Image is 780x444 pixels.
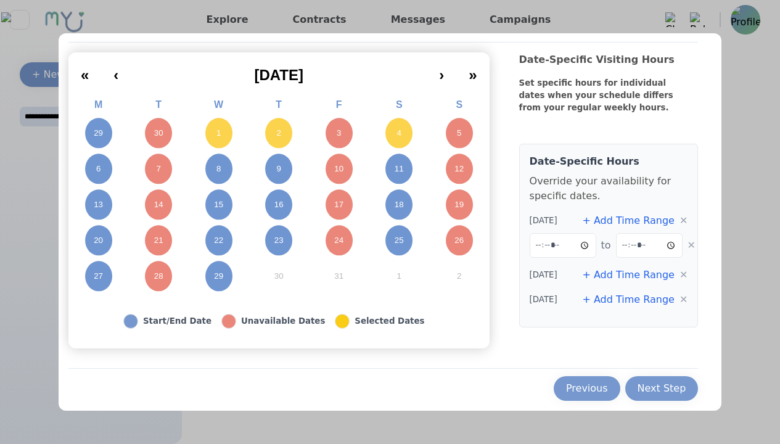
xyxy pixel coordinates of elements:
button: [DATE] [131,57,427,84]
abbr: October 23, 2025 [274,235,284,246]
button: October 19, 2025 [429,187,490,223]
abbr: October 19, 2025 [454,199,464,210]
abbr: October 4, 2025 [397,128,401,139]
button: October 24, 2025 [309,223,369,258]
abbr: October 17, 2025 [334,199,343,210]
abbr: October 22, 2025 [214,235,223,246]
abbr: October 24, 2025 [334,235,343,246]
abbr: October 13, 2025 [94,199,103,210]
div: Start/End Date [143,315,211,327]
div: Unavailable Dates [241,315,325,327]
h4: Date-Specific Hours [530,154,688,169]
button: October 15, 2025 [189,187,249,223]
button: October 6, 2025 [68,151,129,187]
button: October 31, 2025 [309,258,369,294]
abbr: October 20, 2025 [94,235,103,246]
button: October 14, 2025 [128,187,189,223]
abbr: Monday [94,99,102,110]
button: October 25, 2025 [369,223,429,258]
button: October 1, 2025 [189,115,249,151]
abbr: November 1, 2025 [397,271,401,282]
button: « [68,57,101,84]
abbr: Tuesday [155,99,162,110]
div: Date-Specific Visiting Hours [519,52,699,77]
abbr: October 27, 2025 [94,271,103,282]
button: October 20, 2025 [68,223,129,258]
button: October 27, 2025 [68,258,129,294]
button: ✕ [688,238,696,253]
abbr: October 2, 2025 [276,128,281,139]
abbr: September 29, 2025 [94,128,103,139]
button: October 10, 2025 [309,151,369,187]
button: October 16, 2025 [248,187,309,223]
abbr: October 21, 2025 [154,235,163,246]
button: October 11, 2025 [369,151,429,187]
abbr: September 30, 2025 [154,128,163,139]
button: October 22, 2025 [189,223,249,258]
abbr: Wednesday [214,99,223,110]
abbr: Friday [336,99,342,110]
abbr: October 30, 2025 [274,271,284,282]
span: to [601,238,611,253]
abbr: October 3, 2025 [337,128,341,139]
button: Previous [554,376,620,401]
span: [DATE] [254,67,303,83]
button: October 23, 2025 [248,223,309,258]
button: October 3, 2025 [309,115,369,151]
button: September 30, 2025 [128,115,189,151]
button: October 7, 2025 [128,151,189,187]
abbr: October 14, 2025 [154,199,163,210]
abbr: Sunday [456,99,462,110]
abbr: October 9, 2025 [276,163,281,175]
abbr: October 25, 2025 [395,235,404,246]
span: [DATE] [530,215,557,227]
div: Set specific hours for individual dates when your schedule differs from your regular weekly hours. [519,77,681,129]
abbr: October 16, 2025 [274,199,284,210]
button: September 29, 2025 [68,115,129,151]
button: October 17, 2025 [309,187,369,223]
button: October 18, 2025 [369,187,429,223]
abbr: October 8, 2025 [216,163,221,175]
button: ‹ [101,57,131,84]
abbr: October 18, 2025 [395,199,404,210]
abbr: October 11, 2025 [395,163,404,175]
abbr: October 31, 2025 [334,271,343,282]
span: [DATE] [530,294,557,306]
abbr: October 26, 2025 [454,235,464,246]
button: October 30, 2025 [248,258,309,294]
div: Previous [566,381,608,396]
button: ✕ [679,213,688,228]
abbr: October 28, 2025 [154,271,163,282]
button: October 29, 2025 [189,258,249,294]
abbr: Thursday [276,99,282,110]
button: October 8, 2025 [189,151,249,187]
button: ✕ [679,292,688,307]
div: Selected Dates [355,315,424,327]
div: Next Step [638,381,686,396]
button: October 21, 2025 [128,223,189,258]
abbr: October 1, 2025 [216,128,221,139]
abbr: October 29, 2025 [214,271,223,282]
button: Next Step [625,376,699,401]
abbr: Saturday [396,99,403,110]
abbr: October 12, 2025 [454,163,464,175]
button: + Add Time Range [582,292,675,307]
button: November 2, 2025 [429,258,490,294]
button: November 1, 2025 [369,258,429,294]
button: › [427,57,456,84]
button: October 2, 2025 [248,115,309,151]
abbr: October 6, 2025 [96,163,101,175]
button: October 9, 2025 [248,151,309,187]
button: » [456,57,489,84]
button: + Add Time Range [582,268,675,282]
abbr: October 15, 2025 [214,199,223,210]
button: October 5, 2025 [429,115,490,151]
button: October 28, 2025 [128,258,189,294]
abbr: October 5, 2025 [457,128,461,139]
span: [DATE] [530,269,557,281]
button: October 13, 2025 [68,187,129,223]
button: + Add Time Range [582,213,675,228]
button: October 12, 2025 [429,151,490,187]
button: October 4, 2025 [369,115,429,151]
button: ✕ [679,268,688,282]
